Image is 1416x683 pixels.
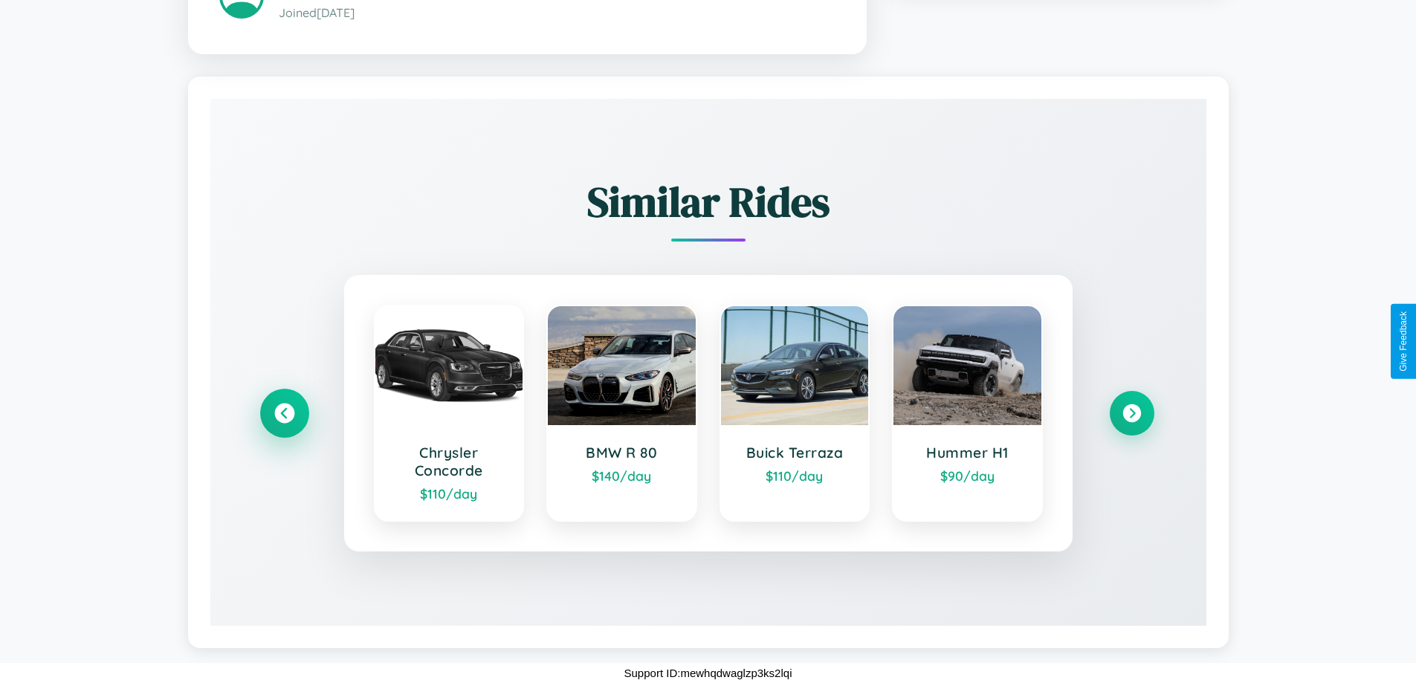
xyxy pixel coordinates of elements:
h3: Buick Terraza [736,444,854,462]
h3: BMW R 80 [563,444,681,462]
a: Chrysler Concorde$110/day [374,305,525,522]
a: Hummer H1$90/day [892,305,1043,522]
p: Support ID: mewhqdwaglzp3ks2lqi [624,663,792,683]
a: Buick Terraza$110/day [720,305,870,522]
h3: Hummer H1 [908,444,1027,462]
div: Give Feedback [1398,311,1409,372]
div: $ 110 /day [736,467,854,484]
div: $ 90 /day [908,467,1027,484]
div: $ 110 /day [390,485,508,502]
p: Joined [DATE] [279,2,835,24]
h2: Similar Rides [262,173,1154,230]
h3: Chrysler Concorde [390,444,508,479]
div: $ 140 /day [563,467,681,484]
a: BMW R 80$140/day [546,305,697,522]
